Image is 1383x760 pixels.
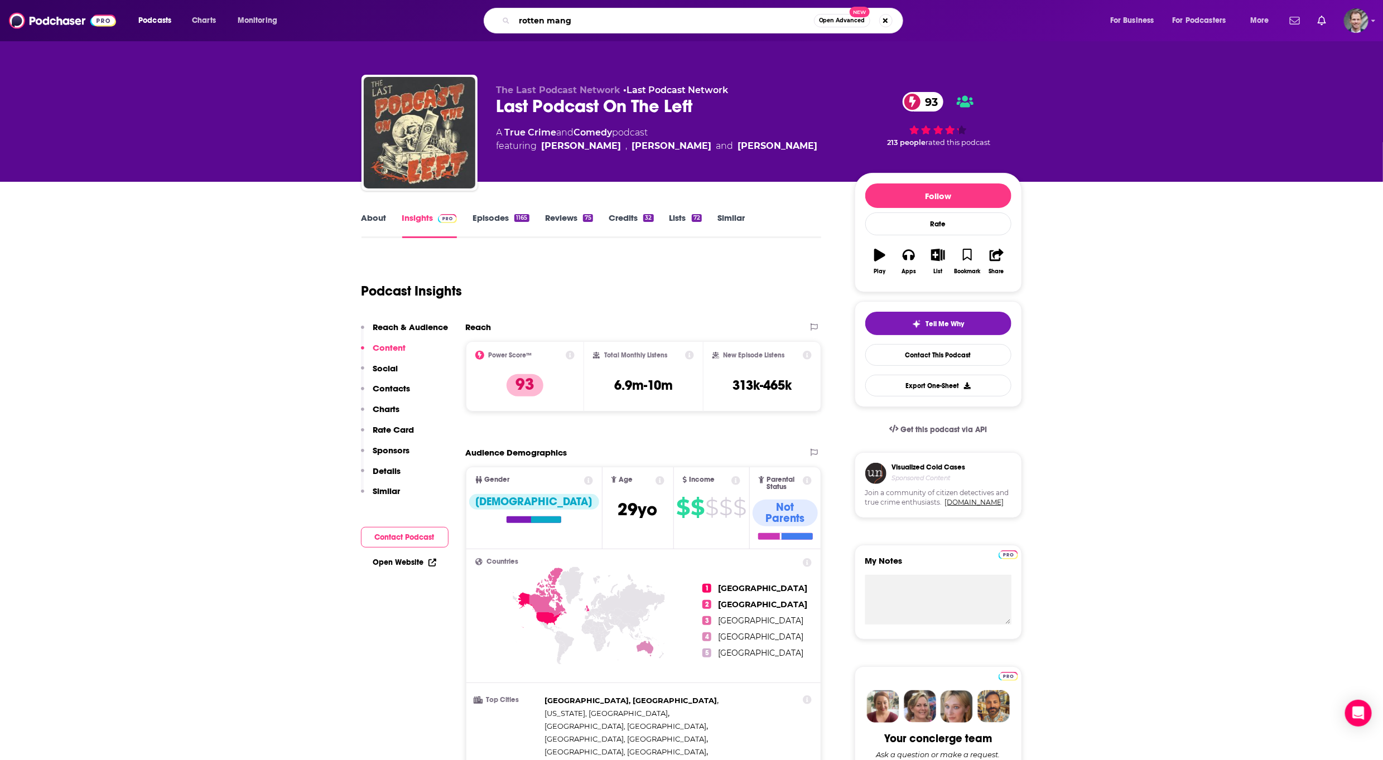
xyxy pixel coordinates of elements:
a: Credits32 [609,212,653,238]
a: Henry Zebrowski [632,139,712,153]
button: Show profile menu [1344,8,1368,33]
input: Search podcasts, credits, & more... [514,12,814,30]
img: Sydney Profile [867,690,899,723]
div: Share [989,268,1004,275]
span: Podcasts [138,13,171,28]
img: Last Podcast On The Left [364,77,475,188]
span: New [850,7,870,17]
img: tell me why sparkle [912,320,921,328]
button: Content [361,342,406,363]
a: Last Podcast Network [627,85,729,95]
button: open menu [131,12,186,30]
img: Podchaser Pro [999,550,1018,559]
a: Pro website [999,670,1018,681]
span: Open Advanced [819,18,865,23]
button: Apps [894,241,923,282]
span: Get this podcast via API [900,425,987,434]
a: Similar [717,212,745,238]
div: 32 [643,214,653,222]
a: About [362,212,387,238]
button: Open AdvancedNew [814,14,870,27]
span: Countries [487,558,519,565]
h4: Sponsored Content [892,474,966,482]
span: For Podcasters [1173,13,1226,28]
a: Contact This Podcast [865,344,1011,366]
span: 3 [702,616,711,625]
span: , [626,139,628,153]
button: open menu [1102,12,1168,30]
span: 93 [914,92,943,112]
span: , [545,746,709,758]
h3: 6.9m-10m [614,377,673,394]
button: tell me why sparkleTell Me Why [865,312,1011,335]
div: Play [874,268,885,275]
p: Reach & Audience [373,322,449,332]
span: For Business [1110,13,1154,28]
span: Logged in as kwerderman [1344,8,1368,33]
span: [GEOGRAPHIC_DATA] [718,599,807,609]
button: open menu [1165,12,1242,30]
a: Lists72 [669,212,702,238]
span: 2 [702,600,711,609]
div: Bookmark [954,268,980,275]
span: 5 [702,648,711,657]
p: Social [373,363,398,374]
div: 75 [583,214,593,222]
p: Details [373,466,401,476]
button: open menu [1242,12,1283,30]
img: coldCase.18b32719.png [865,463,886,484]
h1: Podcast Insights [362,283,462,299]
span: 1 [702,584,711,593]
img: Jules Profile [941,690,973,723]
p: Rate Card [373,424,415,435]
span: featuring [497,139,818,153]
span: Join a community of citizen detectives and true crime enthusiasts. [865,488,1011,507]
a: InsightsPodchaser Pro [402,212,457,238]
img: Barbara Profile [904,690,936,723]
img: Podchaser Pro [438,214,457,223]
a: Open Website [373,558,436,567]
span: , [545,733,709,746]
a: True Crime [505,127,557,138]
span: $ [720,498,733,516]
h2: Total Monthly Listens [604,351,667,359]
h3: Top Cities [475,696,541,704]
a: 93 [903,92,943,112]
img: Podchaser Pro [999,672,1018,681]
button: Bookmark [953,241,982,282]
button: Rate Card [361,424,415,445]
span: rated this podcast [926,138,991,147]
label: My Notes [865,555,1011,575]
div: Rate [865,212,1011,235]
button: Similar [361,486,401,506]
h3: 313k-465k [733,377,792,394]
span: [GEOGRAPHIC_DATA], [GEOGRAPHIC_DATA] [545,747,707,756]
span: and [557,127,574,138]
h2: New Episode Listens [724,351,785,359]
div: 93 213 peoplerated this podcast [855,85,1022,154]
div: 1165 [514,214,529,222]
button: Details [361,466,401,486]
div: A podcast [497,126,818,153]
span: $ [706,498,719,516]
button: Follow [865,183,1011,208]
span: [GEOGRAPHIC_DATA] [718,648,803,658]
div: Open Intercom Messenger [1345,700,1372,727]
a: Podchaser - Follow, Share and Rate Podcasts [9,10,116,31]
div: [DEMOGRAPHIC_DATA] [469,494,599,510]
button: Play [865,241,894,282]
span: Parental Status [767,476,801,491]
a: Reviews75 [545,212,593,238]
p: Similar [373,486,401,496]
div: 72 [692,214,702,222]
div: List [934,268,943,275]
p: Contacts [373,383,411,394]
span: , [545,720,709,733]
p: Charts [373,404,400,414]
span: $ [691,498,705,516]
a: Episodes1165 [473,212,529,238]
p: Sponsors [373,445,410,456]
a: Ed Larson [738,139,818,153]
img: User Profile [1344,8,1368,33]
